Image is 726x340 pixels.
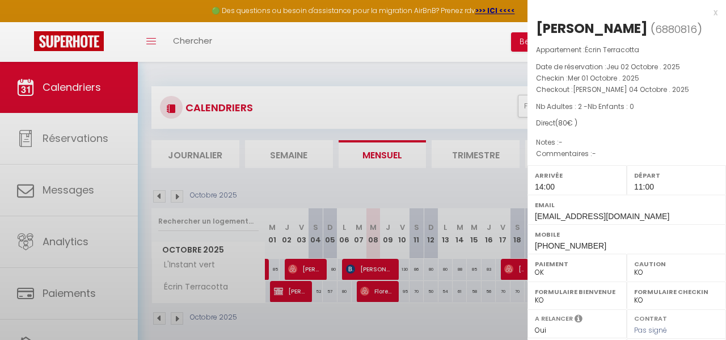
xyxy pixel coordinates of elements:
[536,61,717,73] p: Date de réservation :
[634,258,719,270] label: Caution
[559,137,563,147] span: -
[573,85,689,94] span: [PERSON_NAME] 04 Octobre . 2025
[535,182,555,191] span: 14:00
[634,325,667,335] span: Pas signé
[634,182,654,191] span: 11:00
[536,137,717,148] p: Notes :
[568,73,639,83] span: Mer 01 Octobre . 2025
[536,84,717,95] p: Checkout :
[536,44,717,56] p: Appartement :
[535,258,619,270] label: Paiement
[536,73,717,84] p: Checkin :
[536,19,648,37] div: [PERSON_NAME]
[555,118,577,128] span: ( € )
[536,102,634,111] span: Nb Adultes : 2 -
[588,102,634,111] span: Nb Enfants : 0
[655,22,697,36] span: 6880816
[536,118,717,129] div: Direct
[535,314,573,324] label: A relancer
[585,45,639,54] span: Écrin Terracotta
[536,148,717,159] p: Commentaires :
[575,314,583,326] i: Sélectionner OUI si vous souhaiter envoyer les séquences de messages post-checkout
[527,6,717,19] div: x
[535,170,619,181] label: Arrivée
[535,199,719,211] label: Email
[634,314,667,321] label: Contrat
[558,118,567,128] span: 80
[592,149,596,158] span: -
[634,170,719,181] label: Départ
[634,286,719,297] label: Formulaire Checkin
[535,229,719,240] label: Mobile
[535,212,669,221] span: [EMAIL_ADDRESS][DOMAIN_NAME]
[535,286,619,297] label: Formulaire Bienvenue
[651,21,702,37] span: ( )
[606,62,680,72] span: Jeu 02 Octobre . 2025
[535,241,606,250] span: [PHONE_NUMBER]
